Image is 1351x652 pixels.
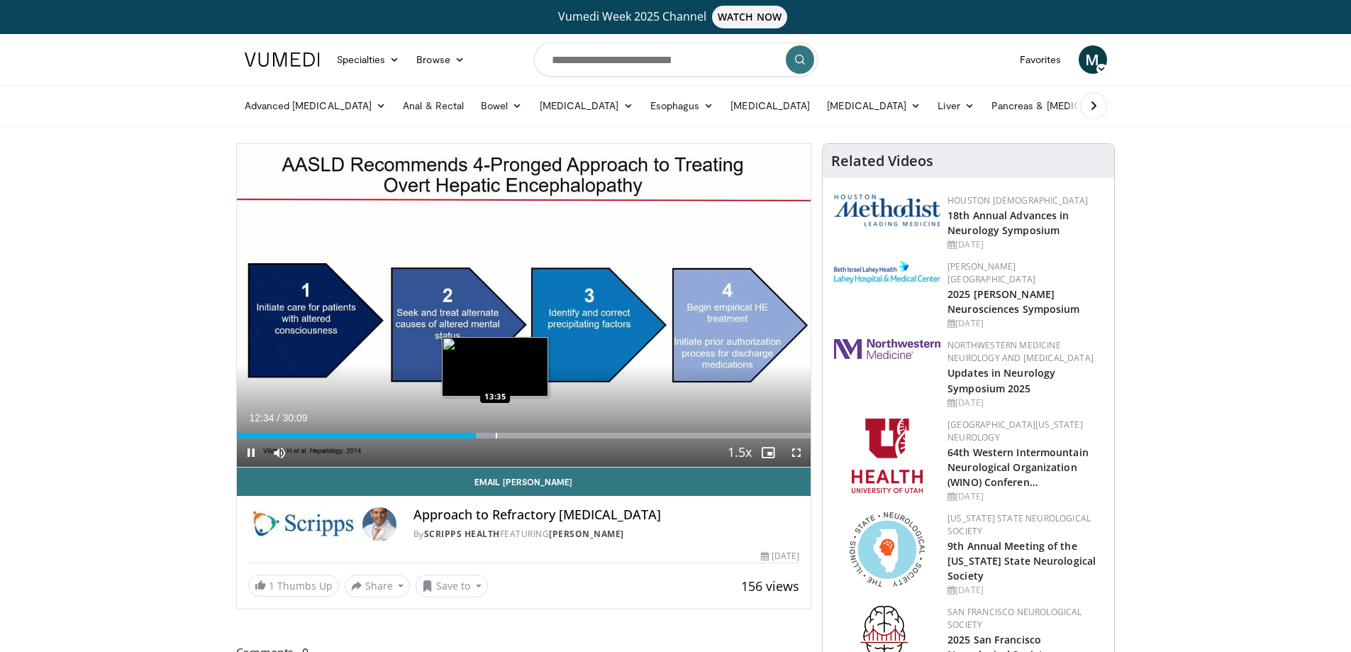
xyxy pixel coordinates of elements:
[834,260,940,284] img: e7977282-282c-4444-820d-7cc2733560fd.jpg.150x105_q85_autocrop_double_scale_upscale_version-0.2.jpg
[947,317,1103,330] div: [DATE]
[247,6,1105,28] a: Vumedi Week 2025 ChannelWATCH NOW
[394,92,472,120] a: Anal & Rectal
[947,397,1103,409] div: [DATE]
[831,153,933,170] h4: Related Videos
[237,433,811,438] div: Progress Bar
[947,490,1103,503] div: [DATE]
[947,539,1096,582] a: 9th Annual Meeting of the [US_STATE] State Neurological Society
[282,412,307,424] span: 30:09
[265,438,294,467] button: Mute
[408,45,473,74] a: Browse
[531,92,642,120] a: [MEDICAL_DATA]
[1079,45,1107,74] a: M
[852,419,923,493] img: f6362829-b0a3-407d-a044-59546adfd345.png.150x105_q85_autocrop_double_scale_upscale_version-0.2.png
[782,438,811,467] button: Fullscreen
[834,339,940,359] img: 2a462fb6-9365-492a-ac79-3166a6f924d8.png.150x105_q85_autocrop_double_scale_upscale_version-0.2.jpg
[413,507,799,523] h4: Approach to Refractory [MEDICAL_DATA]
[236,92,395,120] a: Advanced [MEDICAL_DATA]
[442,337,548,397] img: image.jpeg
[250,412,274,424] span: 12:34
[947,606,1082,631] a: San Francisco Neurological Society
[345,575,411,597] button: Share
[277,412,280,424] span: /
[237,438,265,467] button: Pause
[818,92,929,120] a: [MEDICAL_DATA]
[983,92,1149,120] a: Pancreas & [MEDICAL_DATA]
[248,507,357,541] img: Scripps Health
[424,528,500,540] a: Scripps Health
[712,6,787,28] span: WATCH NOW
[929,92,982,120] a: Liver
[947,339,1094,364] a: Northwestern Medicine Neurology and [MEDICAL_DATA]
[725,438,754,467] button: Playback Rate
[269,579,274,592] span: 1
[761,550,799,563] div: [DATE]
[413,528,799,541] div: By FEATURING
[362,507,396,541] img: Avatar
[472,92,530,120] a: Bowel
[741,578,799,595] span: 156 views
[1011,45,1070,74] a: Favorites
[328,45,408,74] a: Specialties
[947,287,1079,316] a: 2025 [PERSON_NAME] Neurosciences Symposium
[642,92,723,120] a: Esophagus
[416,575,488,597] button: Save to
[947,419,1083,443] a: [GEOGRAPHIC_DATA][US_STATE] Neurology
[754,438,782,467] button: Enable picture-in-picture mode
[237,468,811,496] a: Email [PERSON_NAME]
[248,575,339,597] a: 1 Thumbs Up
[947,366,1055,394] a: Updates in Neurology Symposium 2025
[245,53,320,67] img: VuMedi Logo
[850,512,925,587] img: 71a8b48c-8850-4916-bbdd-e2f3ccf11ef9.png.150x105_q85_autocrop_double_scale_upscale_version-0.2.png
[534,43,818,77] input: Search topics, interventions
[947,238,1103,251] div: [DATE]
[947,194,1088,206] a: Houston [DEMOGRAPHIC_DATA]
[947,209,1069,237] a: 18th Annual Advances in Neurology Symposium
[722,92,818,120] a: [MEDICAL_DATA]
[549,528,624,540] a: [PERSON_NAME]
[947,584,1103,597] div: [DATE]
[947,512,1091,537] a: [US_STATE] State Neurological Society
[237,144,811,468] video-js: Video Player
[947,446,1089,489] a: 64th Western Intermountain Neurological Organization (WINO) Conferen…
[947,260,1035,285] a: [PERSON_NAME][GEOGRAPHIC_DATA]
[834,194,940,226] img: 5e4488cc-e109-4a4e-9fd9-73bb9237ee91.png.150x105_q85_autocrop_double_scale_upscale_version-0.2.png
